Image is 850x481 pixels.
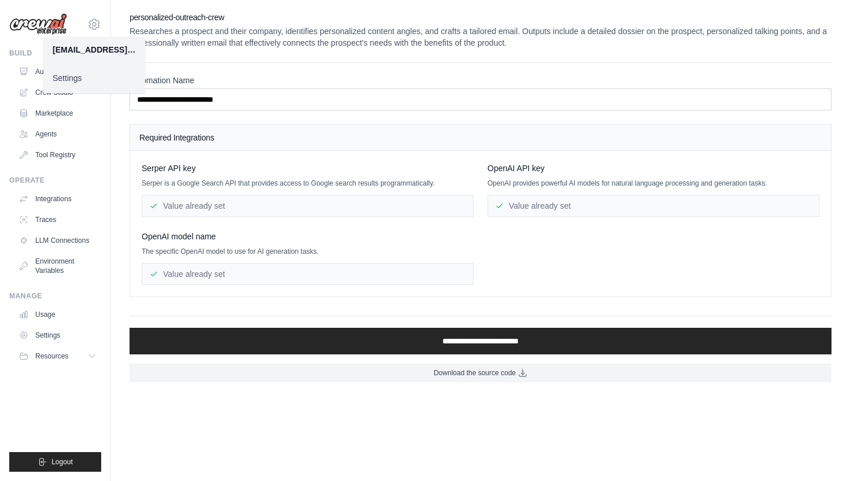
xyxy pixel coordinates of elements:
a: Settings [14,326,101,345]
h4: Required Integrations [139,132,822,143]
div: Value already set [142,195,474,217]
span: Logout [51,457,73,467]
a: Tool Registry [14,146,101,164]
p: Serper is a Google Search API that provides access to Google search results programmatically. [142,179,474,188]
a: Integrations [14,190,101,208]
span: Resources [35,351,68,361]
a: Usage [14,305,101,324]
div: Value already set [487,195,819,217]
a: Download the source code [130,364,831,382]
a: Agents [14,125,101,143]
p: The specific OpenAI model to use for AI generation tasks. [142,247,474,256]
a: Settings [43,68,145,88]
a: Environment Variables [14,252,101,280]
div: Manage [9,291,101,301]
a: Marketplace [14,104,101,123]
p: OpenAI provides powerful AI models for natural language processing and generation tasks. [487,179,819,188]
img: Logo [9,13,67,35]
a: Crew Studio [14,83,101,102]
button: Resources [14,347,101,365]
a: LLM Connections [14,231,101,250]
a: Automations [14,62,101,81]
iframe: Chat Widget [792,425,850,481]
div: Value already set [142,263,474,285]
span: Serper API key [142,162,195,174]
div: Build [9,49,101,58]
p: Researches a prospect and their company, identifies personalized content angles, and crafts a tai... [130,25,831,49]
div: [EMAIL_ADDRESS][DOMAIN_NAME] [53,44,136,55]
span: Download the source code [434,368,516,378]
label: Automation Name [130,75,831,86]
div: Operate [9,176,101,185]
span: OpenAI API key [487,162,545,174]
span: OpenAI model name [142,231,216,242]
button: Logout [9,452,101,472]
a: Traces [14,210,101,229]
h2: personalized-outreach-crew [130,12,831,23]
